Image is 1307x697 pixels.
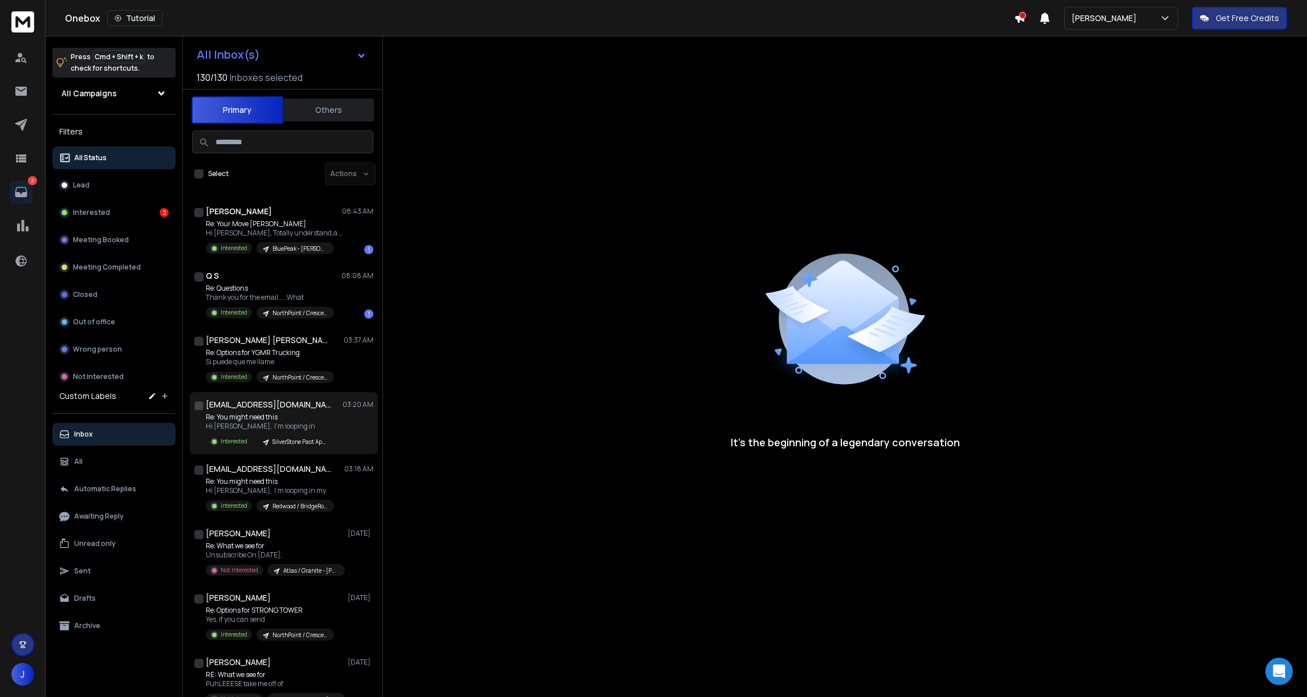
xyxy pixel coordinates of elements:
button: Unread only [52,532,176,555]
p: Unsubscribe On [DATE], [206,551,343,560]
button: Not Interested [52,365,176,388]
p: Unread only [74,539,116,548]
p: Re: Questions [206,284,334,293]
p: Interested [221,502,247,510]
p: [DATE] [348,593,373,602]
p: SilverStone Past Approvals - [PERSON_NAME] [272,438,327,446]
p: Wrong person [73,345,122,354]
p: Hi [PERSON_NAME], I'm looping in [206,422,334,431]
p: Interested [73,208,110,217]
button: Lead [52,174,176,197]
p: Meeting Completed [73,263,141,272]
p: [PERSON_NAME] [1072,13,1141,24]
button: All [52,450,176,473]
p: Re: You might need this [206,477,334,486]
button: Out of office [52,311,176,333]
p: Redwood / BridgeRock - [PERSON_NAME] [272,502,327,511]
button: Meeting Booked [52,229,176,251]
div: 1 [364,245,373,254]
button: All Campaigns [52,82,176,105]
p: Automatic Replies [74,484,136,494]
p: Re: Your Move [PERSON_NAME] [206,219,343,229]
p: Sent [74,566,91,576]
p: Drafts [74,594,96,603]
p: Awaiting Reply [74,512,124,521]
p: Interested [221,373,247,381]
button: Others [283,97,374,123]
p: Not Interested [73,372,124,381]
button: All Status [52,146,176,169]
p: Not Interested [221,566,258,574]
button: Awaiting Reply [52,505,176,528]
label: Select [208,169,229,178]
h1: Q S [206,270,219,282]
h1: All Campaigns [62,88,117,99]
p: NorthPoint / Crescent - [PERSON_NAME] [272,631,327,639]
h1: [PERSON_NAME] [206,657,271,668]
p: Press to check for shortcuts. [71,51,154,74]
span: Cmd + Shift + k [93,50,145,63]
p: Interested [221,308,247,317]
p: Archive [74,621,100,630]
p: All Status [74,153,107,162]
h3: Custom Labels [59,390,116,402]
p: Closed [73,290,97,299]
p: Re: Options for STRONG TOWER [206,606,334,615]
h3: Filters [52,124,176,140]
p: RE: What we see for [206,670,343,679]
button: Wrong person [52,338,176,361]
button: Interested2 [52,201,176,224]
h1: [EMAIL_ADDRESS][DOMAIN_NAME] [206,463,331,475]
button: J [11,663,34,686]
h3: Inboxes selected [230,71,303,84]
p: Re: You might need this [206,413,334,422]
p: 08:43 AM [342,207,373,216]
p: Thank you for the email.....What [206,293,334,302]
h1: [PERSON_NAME] [206,592,271,604]
p: [DATE] [348,529,373,538]
p: Hi [PERSON_NAME], Totally understand,a lot [206,229,343,238]
p: Out of office [73,317,115,327]
p: Lead [73,181,89,190]
button: Drafts [52,587,176,610]
p: 2 [28,176,37,185]
div: 2 [160,208,169,217]
button: Meeting Completed [52,256,176,279]
p: Meeting Booked [73,235,129,244]
p: It’s the beginning of a legendary conversation [731,434,960,450]
h1: All Inbox(s) [197,49,260,60]
p: Re: What we see for [206,541,343,551]
p: 03:18 AM [344,464,373,474]
a: 2 [10,181,32,203]
p: Hi [PERSON_NAME], I'm looping in my [206,486,334,495]
button: Automatic Replies [52,478,176,500]
p: All [74,457,83,466]
div: Onebox [65,10,1014,26]
button: Tutorial [107,10,162,26]
button: Sent [52,560,176,582]
p: Get Free Credits [1216,13,1279,24]
h1: [PERSON_NAME] [206,528,271,539]
p: Atlas / Granite - [PERSON_NAME] [283,566,338,575]
div: Open Intercom Messenger [1265,658,1293,685]
p: Si puede que me llame [206,357,334,366]
p: BluePeak - [PERSON_NAME] [272,244,327,253]
p: NorthPoint / Crescent - [PERSON_NAME] [272,309,327,317]
h1: [PERSON_NAME] [PERSON_NAME] [206,335,331,346]
button: Closed [52,283,176,306]
p: Re: Options for YGMR Trucking [206,348,334,357]
button: Inbox [52,423,176,446]
p: Inbox [74,430,93,439]
button: Get Free Credits [1192,7,1287,30]
p: Interested [221,244,247,252]
button: Archive [52,614,176,637]
p: NorthPoint / Crescent - [PERSON_NAME] [272,373,327,382]
h1: [PERSON_NAME] [206,206,272,217]
div: 1 [364,309,373,319]
p: [DATE] [348,658,373,667]
p: Yes, if you can send [206,615,334,624]
h1: [EMAIL_ADDRESS][DOMAIN_NAME] [206,399,331,410]
p: Interested [221,437,247,446]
